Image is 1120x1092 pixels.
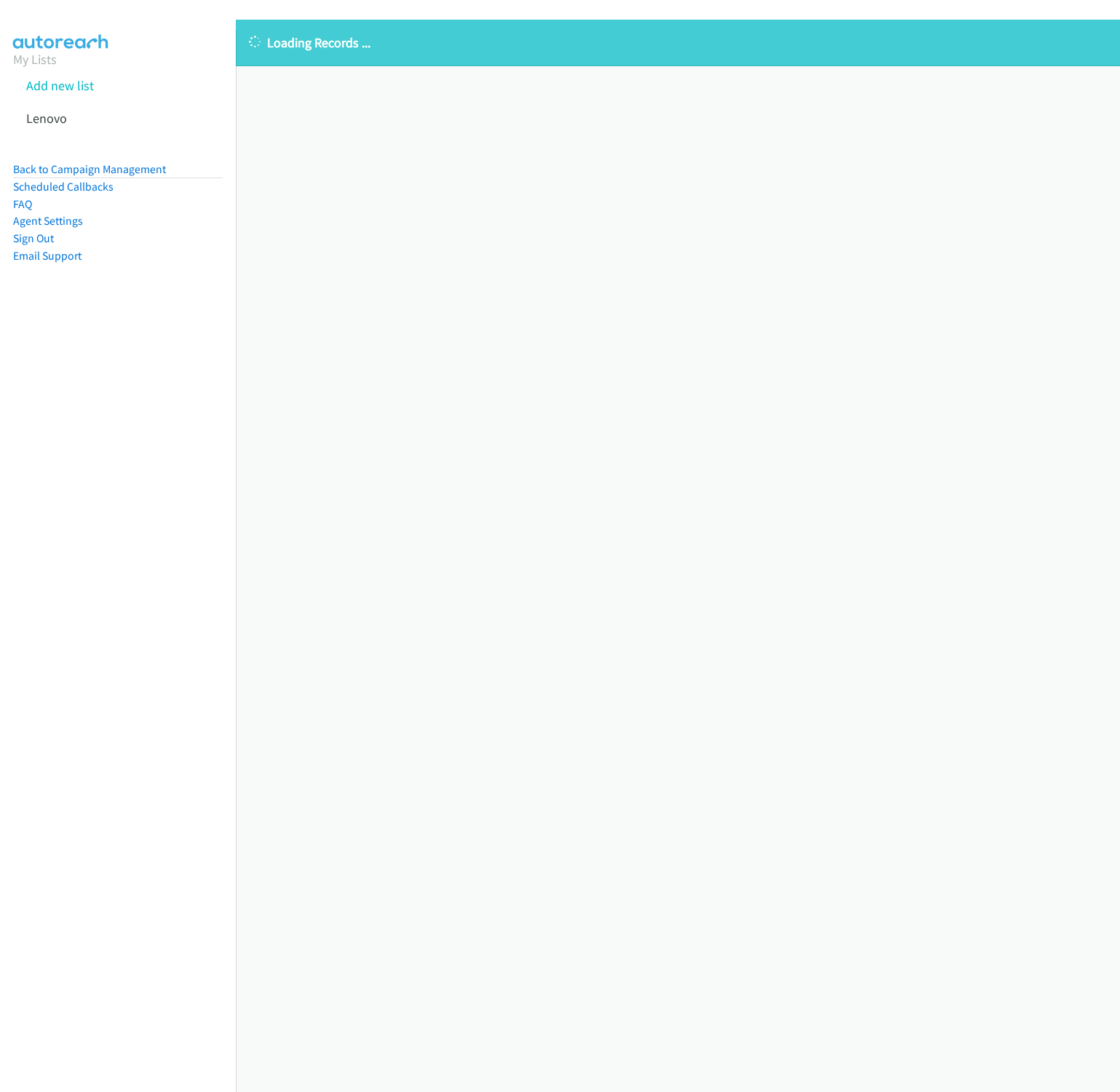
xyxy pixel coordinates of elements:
a: Sign Out [13,231,54,245]
a: My Lists [13,51,57,68]
a: Agent Settings [13,214,83,228]
p: Loading Records ... [249,33,1107,52]
a: Scheduled Callbacks [13,180,114,194]
a: Email Support [13,249,82,263]
a: Back to Campaign Management [13,162,166,176]
a: Add new list [26,77,94,94]
a: Lenovo [26,110,67,127]
a: FAQ [13,197,32,211]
